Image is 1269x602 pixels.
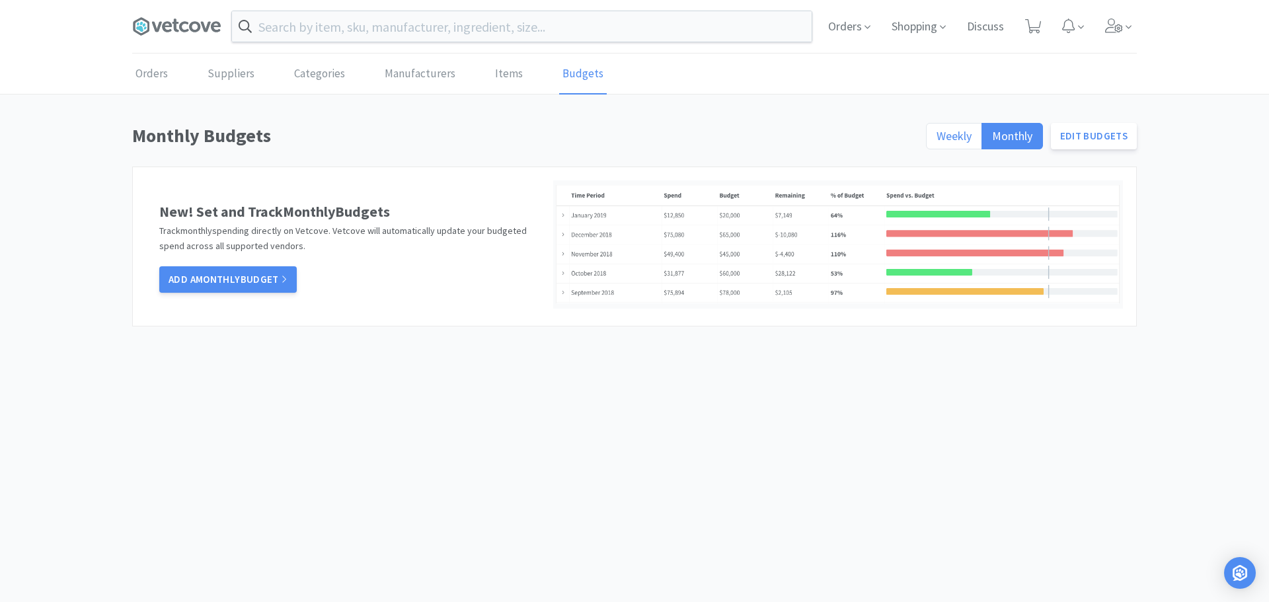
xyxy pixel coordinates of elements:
[204,54,258,94] a: Suppliers
[291,54,348,94] a: Categories
[492,54,526,94] a: Items
[159,266,297,293] a: Add amonthlyBudget
[132,54,171,94] a: Orders
[381,54,459,94] a: Manufacturers
[159,202,390,221] strong: New! Set and Track Monthly Budgets
[992,128,1032,143] span: Monthly
[159,223,540,253] p: Track monthly spending directly on Vetcove. Vetcove will automatically update your budgeted spend...
[132,121,918,151] h1: Monthly Budgets
[553,180,1123,309] img: budget_ss.png
[1224,557,1256,589] div: Open Intercom Messenger
[559,54,607,94] a: Budgets
[937,128,972,143] span: Weekly
[962,21,1009,33] a: Discuss
[232,11,812,42] input: Search by item, sku, manufacturer, ingredient, size...
[1051,123,1137,149] a: Edit Budgets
